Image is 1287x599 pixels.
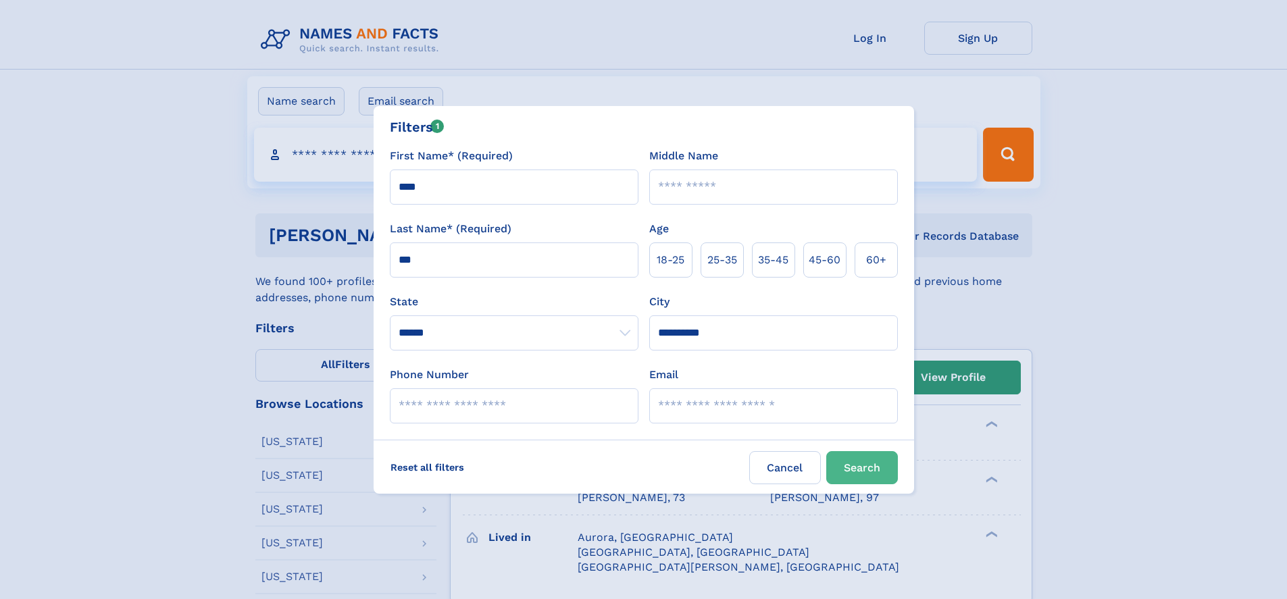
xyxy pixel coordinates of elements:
label: Age [649,221,669,237]
label: City [649,294,670,310]
label: Phone Number [390,367,469,383]
span: 35‑45 [758,252,788,268]
label: Cancel [749,451,821,484]
span: 25‑35 [707,252,737,268]
button: Search [826,451,898,484]
label: Email [649,367,678,383]
label: Middle Name [649,148,718,164]
span: 60+ [866,252,886,268]
label: Last Name* (Required) [390,221,511,237]
span: 18‑25 [657,252,684,268]
span: 45‑60 [809,252,840,268]
div: Filters [390,117,445,137]
label: State [390,294,638,310]
label: Reset all filters [382,451,473,484]
label: First Name* (Required) [390,148,513,164]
